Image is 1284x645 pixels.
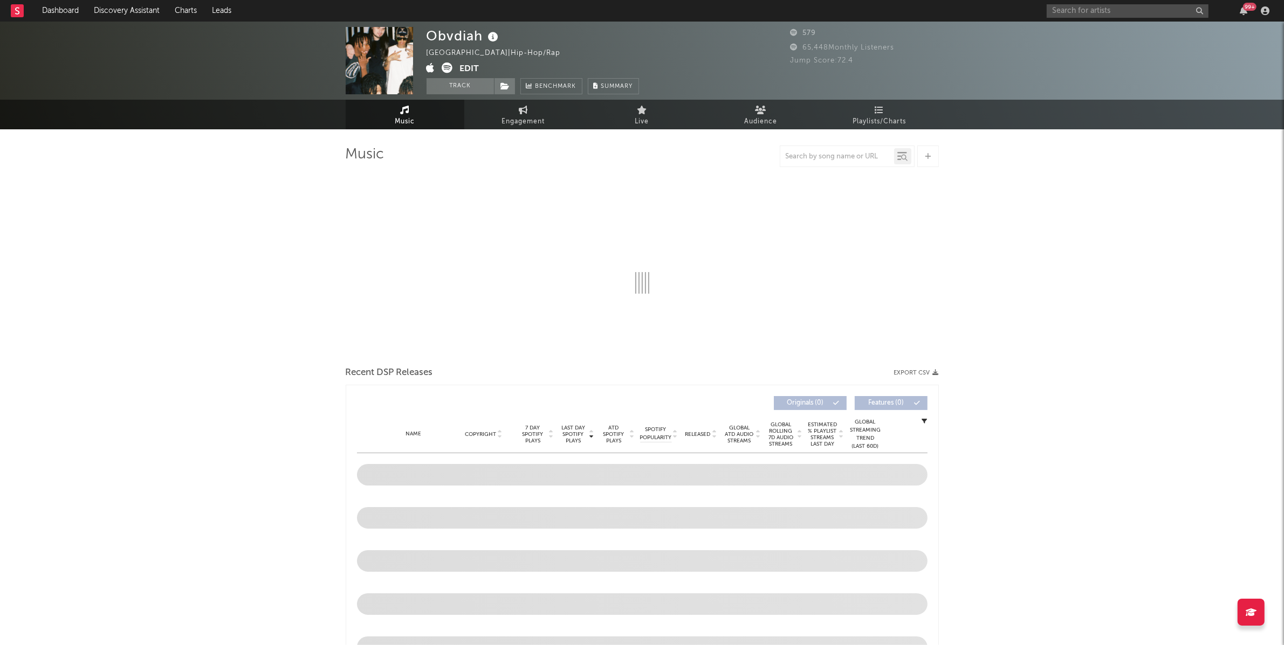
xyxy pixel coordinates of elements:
[535,80,576,93] span: Benchmark
[395,115,415,128] span: Music
[427,27,502,45] div: Obvdiah
[460,63,479,76] button: Edit
[791,44,895,51] span: 65,448 Monthly Listeners
[519,425,547,444] span: 7 Day Spotify Plays
[559,425,588,444] span: Last Day Spotify Plays
[464,100,583,129] a: Engagement
[1243,3,1256,11] div: 99 +
[766,421,796,447] span: Global Rolling 7D Audio Streams
[379,430,449,438] div: Name
[853,115,906,128] span: Playlists/Charts
[820,100,939,129] a: Playlists/Charts
[588,78,639,94] button: Summary
[1047,4,1209,18] input: Search for artists
[781,400,830,406] span: Originals ( 0 )
[346,366,433,379] span: Recent DSP Releases
[601,84,633,89] span: Summary
[465,431,496,438] span: Copyright
[600,425,628,444] span: ATD Spotify Plays
[702,100,820,129] a: Audience
[685,431,711,438] span: Released
[427,78,494,94] button: Track
[808,421,837,447] span: Estimated % Playlist Streams Last Day
[520,78,582,94] a: Benchmark
[346,100,464,129] a: Music
[502,115,545,128] span: Engagement
[791,30,816,37] span: 579
[427,47,573,60] div: [GEOGRAPHIC_DATA] | Hip-Hop/Rap
[849,418,882,450] div: Global Streaming Trend (Last 60D)
[862,400,911,406] span: Features ( 0 )
[791,57,854,64] span: Jump Score: 72.4
[894,370,939,376] button: Export CSV
[774,396,847,410] button: Originals(0)
[780,152,894,161] input: Search by song name or URL
[744,115,777,128] span: Audience
[635,115,649,128] span: Live
[855,396,928,410] button: Features(0)
[1240,6,1247,15] button: 99+
[583,100,702,129] a: Live
[640,426,671,442] span: Spotify Popularity
[725,425,754,444] span: Global ATD Audio Streams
